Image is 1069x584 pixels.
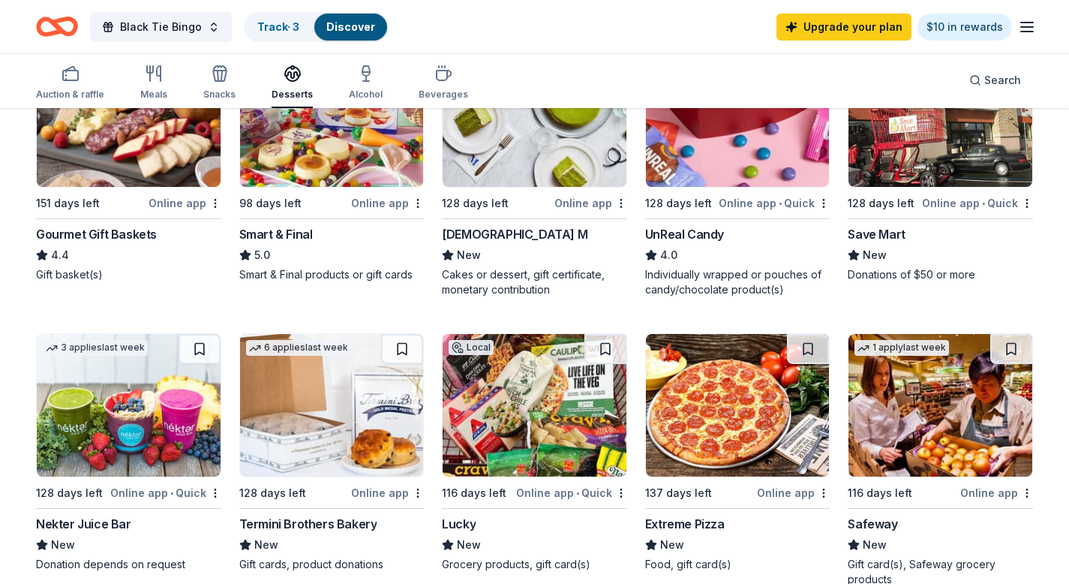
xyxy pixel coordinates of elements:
div: Online app [554,194,627,212]
div: Beverages [419,89,468,101]
span: • [779,197,782,209]
button: Track· 3Discover [244,12,389,42]
span: Search [984,71,1021,89]
a: Image for UnReal Candy7 applieslast week128 days leftOnline app•QuickUnReal Candy4.0Individually ... [645,44,830,297]
div: Smart & Final [239,225,313,243]
span: 5.0 [254,246,270,264]
div: 128 days left [442,194,509,212]
img: Image for Save Mart [848,44,1032,187]
div: Gift cards, product donations [239,557,425,572]
img: Image for Lady M [443,44,626,187]
a: Image for Save MartLocal128 days leftOnline app•QuickSave MartNewDonations of $50 or more [848,44,1033,282]
div: Online app [757,483,830,502]
button: Black Tie Bingo [90,12,232,42]
div: Safeway [848,515,897,533]
a: $10 in rewards [917,14,1012,41]
div: Save Mart [848,225,905,243]
div: Cakes or dessert, gift certificate, monetary contribution [442,267,627,297]
div: Grocery products, gift card(s) [442,557,627,572]
a: Image for LuckyLocal116 days leftOnline app•QuickLuckyNewGrocery products, gift card(s) [442,333,627,572]
div: Gift basket(s) [36,267,221,282]
div: Online app Quick [719,194,830,212]
a: Image for Lady M128 days leftOnline app[DEMOGRAPHIC_DATA] MNewCakes or dessert, gift certificate,... [442,44,627,297]
a: Image for Smart & FinalTop ratedLocal98 days leftOnline appSmart & Final5.0Smart & Final products... [239,44,425,282]
div: Online app [351,194,424,212]
span: New [660,536,684,554]
div: Online app [351,483,424,502]
img: Image for UnReal Candy [646,44,830,187]
div: Alcohol [349,89,383,101]
img: Image for Safeway [848,334,1032,477]
div: 128 days left [36,484,103,502]
div: 137 days left [645,484,712,502]
span: • [576,487,579,499]
span: 4.4 [51,246,69,264]
img: Image for Smart & Final [240,44,424,187]
div: Auction & raffle [36,89,104,101]
div: 128 days left [239,484,306,502]
div: Donations of $50 or more [848,267,1033,282]
span: 4.0 [660,246,677,264]
span: New [863,246,887,264]
button: Desserts [272,59,313,108]
div: Nekter Juice Bar [36,515,131,533]
div: Online app Quick [516,483,627,502]
div: 6 applies last week [246,340,351,356]
div: Local [449,340,494,355]
span: New [51,536,75,554]
div: 116 days left [442,484,506,502]
div: Snacks [203,89,236,101]
img: Image for Gourmet Gift Baskets [37,44,221,187]
span: Black Tie Bingo [120,18,202,36]
div: 151 days left [36,194,100,212]
div: Desserts [272,89,313,101]
button: Auction & raffle [36,59,104,108]
button: Beverages [419,59,468,108]
div: 128 days left [645,194,712,212]
a: Image for Termini Brothers Bakery6 applieslast week128 days leftOnline appTermini Brothers Bakery... [239,333,425,572]
a: Upgrade your plan [776,14,911,41]
img: Image for Extreme Pizza [646,334,830,477]
div: 98 days left [239,194,302,212]
button: Snacks [203,59,236,108]
div: Individually wrapped or pouches of candy/chocolate product(s) [645,267,830,297]
div: Meals [140,89,167,101]
a: Image for Gourmet Gift Baskets16 applieslast week151 days leftOnline appGourmet Gift Baskets4.4Gi... [36,44,221,282]
button: Alcohol [349,59,383,108]
div: 1 apply last week [854,340,949,356]
div: Online app Quick [922,194,1033,212]
span: • [982,197,985,209]
span: New [457,246,481,264]
span: New [457,536,481,554]
div: Donation depends on request [36,557,221,572]
div: Online app [960,483,1033,502]
div: Online app Quick [110,483,221,502]
img: Image for Termini Brothers Bakery [240,334,424,477]
button: Meals [140,59,167,108]
div: Smart & Final products or gift cards [239,267,425,282]
img: Image for Nekter Juice Bar [37,334,221,477]
div: Extreme Pizza [645,515,725,533]
div: Online app [149,194,221,212]
div: Food, gift card(s) [645,557,830,572]
div: [DEMOGRAPHIC_DATA] M [442,225,587,243]
a: Track· 3 [257,20,299,33]
div: 128 days left [848,194,914,212]
span: • [170,487,173,499]
div: UnReal Candy [645,225,724,243]
div: 3 applies last week [43,340,148,356]
a: Discover [326,20,375,33]
div: Termini Brothers Bakery [239,515,377,533]
a: Home [36,9,78,44]
img: Image for Lucky [443,334,626,477]
a: Image for Nekter Juice Bar3 applieslast week128 days leftOnline app•QuickNekter Juice BarNewDonat... [36,333,221,572]
span: New [863,536,887,554]
button: Search [957,65,1033,95]
div: Gourmet Gift Baskets [36,225,157,243]
div: 116 days left [848,484,912,502]
div: Lucky [442,515,476,533]
span: New [254,536,278,554]
a: Image for Extreme Pizza137 days leftOnline appExtreme PizzaNewFood, gift card(s) [645,333,830,572]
